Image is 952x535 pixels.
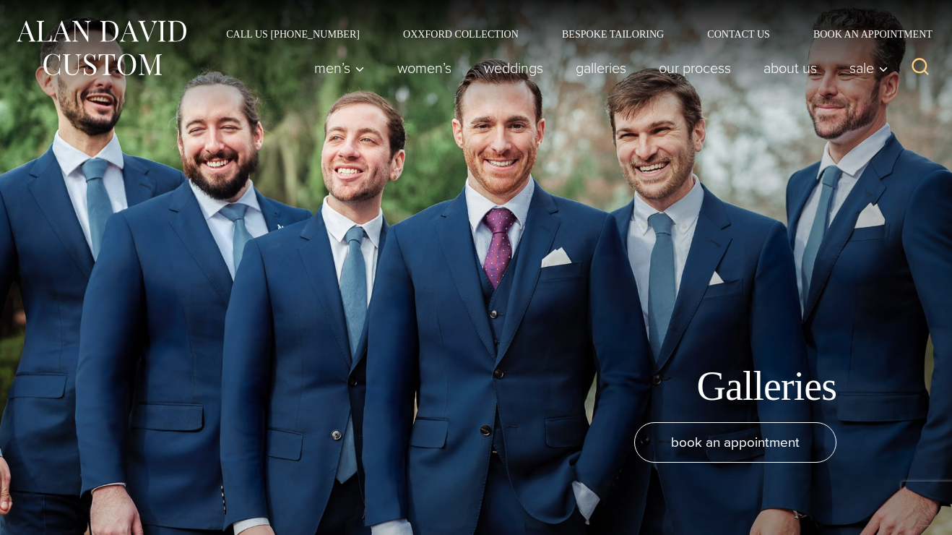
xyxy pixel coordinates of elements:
a: Our Process [643,54,748,82]
button: View Search Form [903,51,938,85]
img: Alan David Custom [14,16,188,80]
nav: Secondary Navigation [204,29,938,39]
a: About Us [748,54,834,82]
a: weddings [468,54,560,82]
a: Contact Us [685,29,792,39]
span: book an appointment [671,432,800,453]
a: book an appointment [634,422,836,463]
a: Call Us [PHONE_NUMBER] [204,29,381,39]
span: Men’s [314,61,365,75]
a: Galleries [560,54,643,82]
span: Sale [849,61,888,75]
a: Book an Appointment [792,29,938,39]
h1: Galleries [697,362,837,411]
a: Women’s [381,54,468,82]
a: Bespoke Tailoring [540,29,685,39]
a: Oxxford Collection [381,29,540,39]
nav: Primary Navigation [298,54,896,82]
